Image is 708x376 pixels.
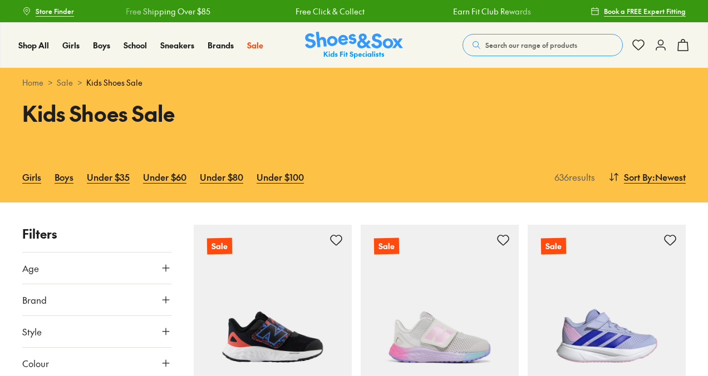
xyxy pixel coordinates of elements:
[22,293,47,306] span: Brand
[22,261,39,275] span: Age
[453,6,530,17] a: Earn Fit Club Rewards
[374,238,399,255] p: Sale
[22,77,43,88] a: Home
[305,32,403,59] img: SNS_Logo_Responsive.svg
[207,238,232,255] p: Sale
[87,165,130,189] a: Under $35
[608,165,686,189] button: Sort By:Newest
[463,34,623,56] button: Search our range of products
[22,253,171,284] button: Age
[22,325,42,338] span: Style
[22,357,49,370] span: Colour
[22,316,171,347] button: Style
[591,1,686,21] a: Book a FREE Expert Fitting
[485,40,577,50] span: Search our range of products
[22,284,171,315] button: Brand
[604,6,686,16] span: Book a FREE Expert Fitting
[18,39,49,51] a: Shop All
[143,165,186,189] a: Under $60
[247,39,263,51] a: Sale
[36,6,74,16] span: Store Finder
[22,77,686,88] div: > >
[22,1,74,21] a: Store Finder
[200,165,243,189] a: Under $80
[22,165,41,189] a: Girls
[305,32,403,59] a: Shoes & Sox
[126,6,210,17] a: Free Shipping Over $85
[624,170,652,184] span: Sort By
[57,77,73,88] a: Sale
[295,6,364,17] a: Free Click & Collect
[62,39,80,51] a: Girls
[257,165,304,189] a: Under $100
[160,39,194,51] a: Sneakers
[22,225,171,243] p: Filters
[550,170,595,184] p: 636 results
[541,238,566,255] p: Sale
[55,165,73,189] a: Boys
[93,39,110,51] a: Boys
[208,39,234,51] a: Brands
[22,97,341,129] h1: Kids Shoes Sale
[652,170,686,184] span: : Newest
[124,39,147,51] a: School
[86,77,142,88] span: Kids Shoes Sale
